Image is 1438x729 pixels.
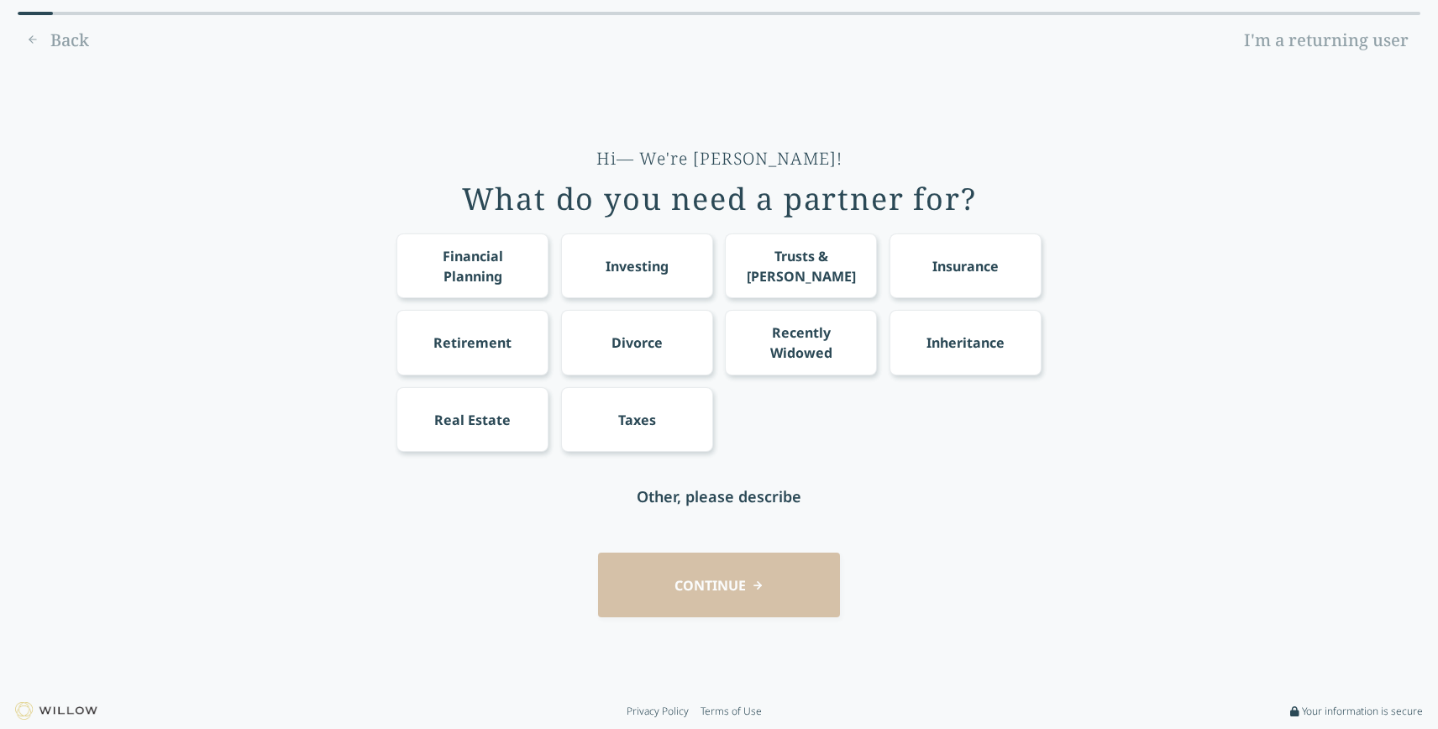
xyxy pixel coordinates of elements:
[606,256,669,276] div: Investing
[741,246,862,286] div: Trusts & [PERSON_NAME]
[932,256,999,276] div: Insurance
[627,705,689,718] a: Privacy Policy
[434,410,511,430] div: Real Estate
[926,333,1005,353] div: Inheritance
[596,147,842,170] div: Hi— We're [PERSON_NAME]!
[1302,705,1423,718] span: Your information is secure
[1232,27,1420,54] a: I'm a returning user
[618,410,656,430] div: Taxes
[637,485,801,508] div: Other, please describe
[15,702,97,720] img: Willow logo
[701,705,762,718] a: Terms of Use
[433,333,512,353] div: Retirement
[412,246,533,286] div: Financial Planning
[462,182,977,216] div: What do you need a partner for?
[611,333,663,353] div: Divorce
[741,323,862,363] div: Recently Widowed
[18,12,53,15] div: 0% complete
